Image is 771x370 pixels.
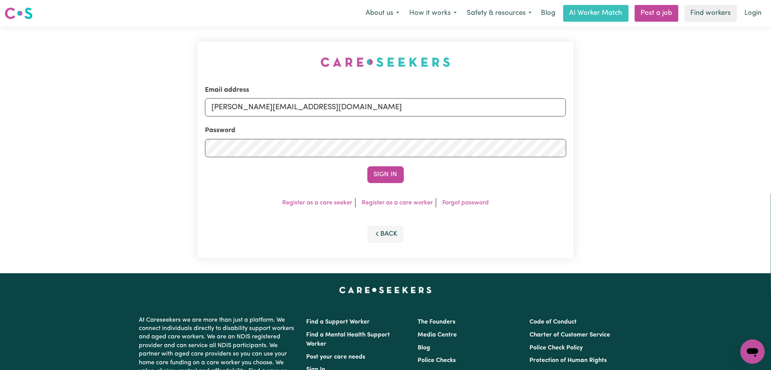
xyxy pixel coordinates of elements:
[529,332,610,338] a: Charter of Customer Service
[205,126,235,136] label: Password
[362,200,433,206] a: Register as a care worker
[563,5,629,22] a: AI Worker Match
[685,5,737,22] a: Find workers
[418,357,456,364] a: Police Checks
[367,166,404,183] button: Sign In
[418,332,457,338] a: Media Centre
[5,6,33,20] img: Careseekers logo
[462,5,537,21] button: Safety & resources
[205,98,566,116] input: Email address
[307,319,370,325] a: Find a Support Worker
[367,226,404,242] button: Back
[529,345,583,351] a: Police Check Policy
[361,5,404,21] button: About us
[418,319,456,325] a: The Founders
[529,357,607,364] a: Protection of Human Rights
[442,200,489,206] a: Forgot password
[5,5,33,22] a: Careseekers logo
[529,319,577,325] a: Code of Conduct
[307,354,366,360] a: Post your care needs
[339,287,432,293] a: Careseekers home page
[205,85,249,95] label: Email address
[635,5,679,22] a: Post a job
[741,340,765,364] iframe: Button to launch messaging window
[740,5,766,22] a: Login
[418,345,431,351] a: Blog
[404,5,462,21] button: How it works
[282,200,352,206] a: Register as a care seeker
[307,332,390,347] a: Find a Mental Health Support Worker
[537,5,560,22] a: Blog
